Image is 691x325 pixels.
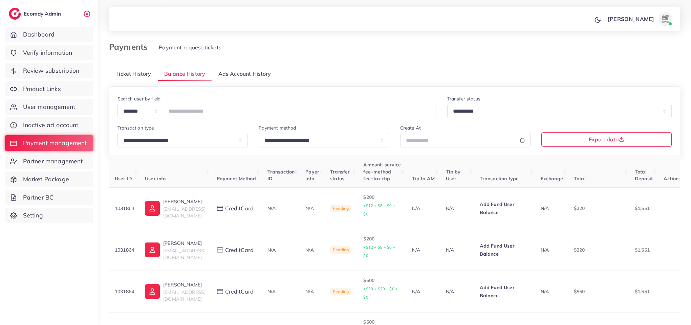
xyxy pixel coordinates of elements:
[480,242,530,258] p: Add Fund User Balance
[635,204,653,212] p: $1,551
[159,44,221,51] span: Payment request tickets
[330,169,350,182] span: Transfer status
[363,276,401,301] p: $500
[259,124,296,131] label: Payment method
[23,175,69,184] span: Market Package
[5,45,93,61] a: Verify information
[23,193,54,202] span: Partner BC
[23,66,80,75] span: Review subscription
[109,42,153,52] h3: Payments
[446,246,469,254] p: N/A
[145,242,160,257] img: ic-user-info.36bf1079.svg
[267,247,276,253] span: N/A
[363,286,398,300] small: +$30 + $20 + $0 + $0
[635,246,653,254] p: $1,551
[305,246,319,254] p: N/A
[163,239,206,247] p: [PERSON_NAME]
[23,211,43,220] span: Setting
[163,248,206,260] span: [EMAIL_ADDRESS][DOMAIN_NAME]
[145,201,160,216] img: ic-user-info.36bf1079.svg
[664,176,681,182] span: Actions
[23,139,87,147] span: Payment management
[115,70,151,78] span: Ticket History
[412,176,435,182] span: Tip to AM
[145,176,166,182] span: User info
[363,203,395,216] small: +$12 + $8 + $0 + $0
[225,246,254,254] span: creditCard
[145,284,160,299] img: ic-user-info.36bf1079.svg
[267,205,276,211] span: N/A
[635,287,653,296] p: $1,551
[446,287,469,296] p: N/A
[330,246,351,254] span: Pending
[305,287,319,296] p: N/A
[412,204,435,212] p: N/A
[5,208,93,223] a: Setting
[330,205,351,212] span: Pending
[363,235,401,260] p: $200
[163,206,206,219] span: [EMAIL_ADDRESS][DOMAIN_NAME]
[330,288,351,295] span: Pending
[217,247,223,253] img: payment
[5,81,93,97] a: Product Links
[5,63,93,78] a: Review subscription
[23,48,72,57] span: Verify information
[5,135,93,151] a: Payment management
[541,288,549,295] span: N/A
[217,289,223,295] img: payment
[480,200,530,216] p: Add Fund User Balance
[574,204,624,212] p: $220
[23,121,79,130] span: Inactive ad account
[658,12,672,26] img: avatar
[363,245,395,258] small: +$12 + $8 + $0 + $0
[23,85,61,93] span: Product Links
[363,193,401,218] p: $200
[163,198,206,206] p: [PERSON_NAME]
[604,12,675,26] a: [PERSON_NAME]avatar
[117,95,160,102] label: Search user by field
[305,204,319,212] p: N/A
[480,176,519,182] span: Transaction type
[5,171,93,187] a: Market Package
[23,102,75,111] span: User management
[115,246,134,254] p: 1031864
[24,10,63,17] h2: Ecomdy Admin
[23,157,83,166] span: Partner management
[541,132,672,147] button: Export data
[5,99,93,115] a: User management
[446,204,469,212] p: N/A
[23,30,55,39] span: Dashboard
[267,288,276,295] span: N/A
[164,70,205,78] span: Balance History
[115,287,134,296] p: 1031864
[217,176,256,182] span: Payment Method
[117,124,154,131] label: Transaction type
[218,70,271,78] span: Ads Account History
[5,117,93,133] a: Inactive ad account
[412,246,435,254] p: N/A
[5,190,93,205] a: Partner BC
[5,27,93,42] a: Dashboard
[9,8,63,20] a: logoEcomdy Admin
[574,176,586,182] span: Total
[225,205,254,212] span: creditCard
[574,287,624,296] p: $550
[115,176,132,182] span: User ID
[5,154,93,169] a: Partner management
[163,289,206,302] span: [EMAIL_ADDRESS][DOMAIN_NAME]
[447,95,480,102] label: Transfer status
[163,281,206,289] p: [PERSON_NAME]
[541,247,549,253] span: N/A
[446,169,461,182] span: Tip by User
[589,137,624,142] span: Export data
[115,204,134,212] p: 1031864
[412,287,435,296] p: N/A
[574,246,624,254] p: $220
[635,169,653,182] span: Total Deposit
[541,205,549,211] span: N/A
[217,206,223,211] img: payment
[267,169,295,182] span: Transaction ID
[305,169,319,182] span: Payer Info
[363,162,401,182] span: Amount+service fee+method fee+tax+tip
[225,288,254,296] span: creditCard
